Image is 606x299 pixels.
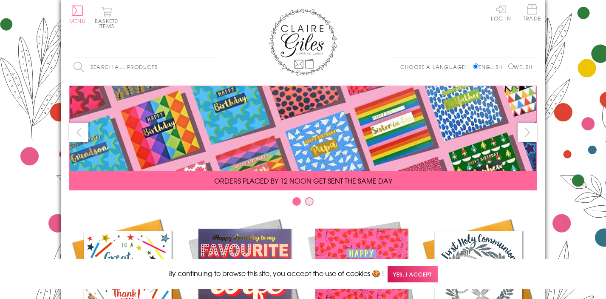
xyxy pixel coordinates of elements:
input: Search all products [69,57,218,77]
span: Yes, I accept [388,266,438,282]
button: Carousel Page 1 (Current Slide) [292,197,301,206]
input: Welsh [508,63,514,69]
button: Basket0 items [95,7,118,29]
label: Welsh [508,63,532,71]
img: Claire Giles Greetings Cards [269,9,337,76]
input: Search [210,57,218,77]
div: Carousel Pagination [69,197,537,210]
span: ORDERS PLACED BY 12 NOON GET SENT THE SAME DAY [214,175,392,186]
button: next [518,123,537,142]
label: English [473,63,507,71]
p: Choose a language: [400,63,471,71]
button: prev [69,123,88,142]
a: Trade [523,4,541,23]
a: Log In [491,4,511,21]
input: English [473,63,479,69]
span: 0 items [99,17,118,30]
button: Carousel Page 2 [305,197,314,206]
button: Menu [69,6,86,23]
span: Menu [69,17,86,25]
span: Trade [523,4,541,21]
